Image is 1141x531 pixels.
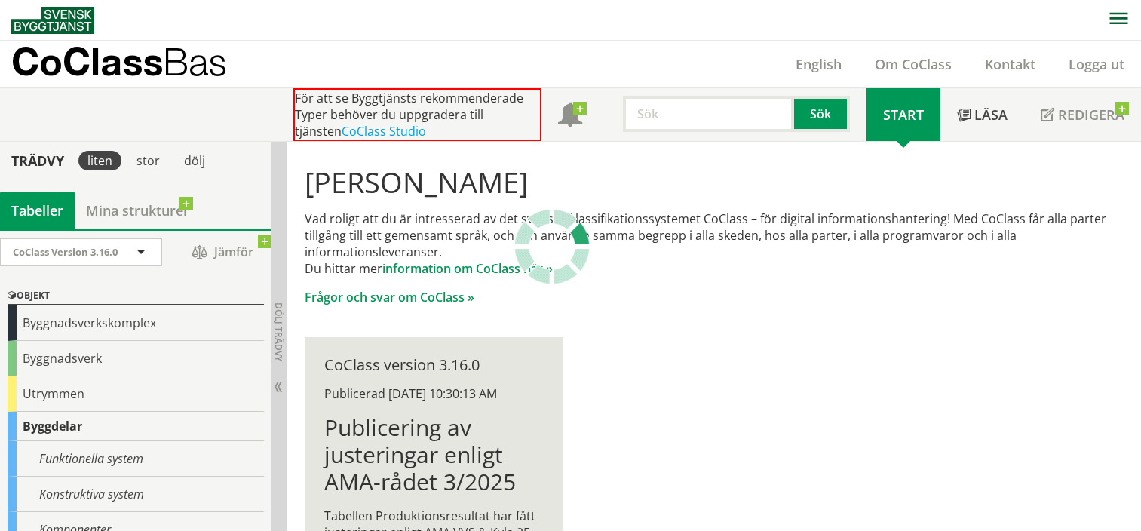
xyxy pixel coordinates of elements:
[324,357,544,373] div: CoClass version 3.16.0
[8,376,264,412] div: Utrymmen
[324,385,544,402] div: Publicerad [DATE] 10:30:13 AM
[514,209,590,284] img: Laddar
[779,55,858,73] a: English
[866,88,940,141] a: Start
[623,96,794,132] input: Sök
[8,441,264,477] div: Funktionella system
[558,104,582,128] span: Notifikationer
[883,106,924,124] span: Start
[293,88,541,141] div: För att se Byggtjänsts rekommenderade Typer behöver du uppgradera till tjänsten
[1058,106,1124,124] span: Redigera
[1024,88,1141,141] a: Redigera
[11,53,227,70] p: CoClass
[324,414,544,496] h1: Publicering av justeringar enligt AMA-rådet 3/2025
[305,289,474,305] a: Frågor och svar om CoClass »
[305,165,1124,198] h1: [PERSON_NAME]
[13,245,118,259] span: CoClass Version 3.16.0
[163,39,227,84] span: Bas
[974,106,1008,124] span: Läsa
[858,55,968,73] a: Om CoClass
[3,152,72,169] div: Trädvy
[968,55,1052,73] a: Kontakt
[342,123,426,140] a: CoClass Studio
[127,151,169,170] div: stor
[8,305,264,341] div: Byggnadsverkskomplex
[177,239,268,265] span: Jämför
[940,88,1024,141] a: Läsa
[272,302,285,361] span: Dölj trädvy
[75,192,201,229] a: Mina strukturer
[8,412,264,441] div: Byggdelar
[8,477,264,512] div: Konstruktiva system
[11,41,259,87] a: CoClassBas
[175,151,214,170] div: dölj
[8,341,264,376] div: Byggnadsverk
[11,7,94,34] img: Svensk Byggtjänst
[8,287,264,305] div: Objekt
[382,260,553,277] a: information om CoClass här »
[78,151,121,170] div: liten
[1052,55,1141,73] a: Logga ut
[794,96,850,132] button: Sök
[305,210,1124,277] p: Vad roligt att du är intresserad av det svenska klassifikationssystemet CoClass – för digital inf...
